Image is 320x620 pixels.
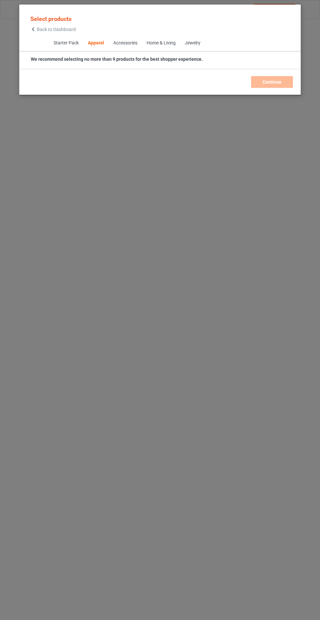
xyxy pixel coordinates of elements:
[49,35,83,51] span: Starter Pack
[184,40,200,46] div: Jewelry
[31,57,203,62] strong: We recommend selecting no more than 9 products for the best shopper experience.
[146,40,175,46] div: Home & Living
[37,27,76,32] span: Back to Dashboard
[113,40,137,46] div: Accessories
[88,40,104,46] div: Apparel
[30,15,72,22] span: Select products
